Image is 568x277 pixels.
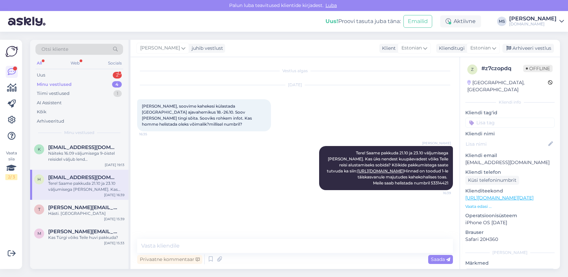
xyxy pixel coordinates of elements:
[37,72,45,79] div: Uus
[37,100,62,106] div: AI Assistent
[104,241,124,246] div: [DATE] 15:33
[465,130,555,137] p: Kliendi nimi
[509,16,557,21] div: [PERSON_NAME]
[35,59,43,67] div: All
[509,16,564,27] a: [PERSON_NAME][DOMAIN_NAME]
[104,192,124,197] div: [DATE] 16:39
[113,90,122,97] div: 1
[523,65,553,72] span: Offline
[357,168,404,173] a: [URL][DOMAIN_NAME]
[139,132,164,137] span: 16:35
[436,45,465,52] div: Klienditugi
[137,68,453,74] div: Vestlus algas
[465,159,555,166] p: [EMAIL_ADDRESS][DOMAIN_NAME]
[37,81,72,88] div: Minu vestlused
[471,67,474,72] span: z
[48,150,124,162] div: Näiteks 16.09 väljumisega 9-öistel reisidel väljub lend [GEOGRAPHIC_DATA] 16:20 ja tagasilend Her...
[465,195,534,201] a: [URL][DOMAIN_NAME][DATE]
[465,176,519,185] div: Küsi telefoninumbrit
[467,79,548,93] div: [GEOGRAPHIC_DATA], [GEOGRAPHIC_DATA]
[426,190,451,195] span: 16:39
[497,17,506,26] div: MS
[422,141,451,146] span: [PERSON_NAME]
[48,229,118,235] span: margot.kaar@gmail.com
[509,21,557,27] div: [DOMAIN_NAME]
[465,212,555,219] p: Operatsioonisüsteem
[112,81,122,88] div: 4
[465,219,555,226] p: iPhone OS [DATE]
[48,211,124,217] div: Hästi. [GEOGRAPHIC_DATA]
[137,82,453,88] div: [DATE]
[465,260,555,267] p: Märkmed
[465,99,555,105] div: Kliendi info
[113,72,122,79] div: 2
[401,44,422,52] span: Estonian
[465,250,555,256] div: [PERSON_NAME]
[48,235,124,241] div: Kas Türgi võiks Teile huvi pakkuda?
[48,204,118,211] span: taimi.lilloja@gmail.com
[403,15,432,28] button: Emailid
[5,45,18,58] img: Askly Logo
[481,64,523,73] div: # z7czopdq
[470,44,491,52] span: Estonian
[38,147,41,152] span: k
[431,256,450,262] span: Saada
[37,118,64,125] div: Arhiveeritud
[465,152,555,159] p: Kliendi email
[37,90,70,97] div: Tiimi vestlused
[37,177,41,182] span: h
[48,180,124,192] div: Tere! Saame pakkuda 21.10 ja 23.10 väljumisega [PERSON_NAME]. Kas üks nendest kuupäevadest võiks ...
[105,162,124,167] div: [DATE] 19:13
[440,15,481,27] div: Aktiivne
[465,169,555,176] p: Kliendi telefon
[38,207,40,212] span: t
[107,59,123,67] div: Socials
[69,59,81,67] div: Web
[5,150,17,180] div: Vaata siia
[466,140,547,148] input: Lisa nimi
[37,231,41,236] span: m
[64,130,94,136] span: Minu vestlused
[5,174,17,180] div: 2 / 3
[137,255,202,264] div: Privaatne kommentaar
[325,17,401,25] div: Proovi tasuta juba täna:
[189,45,223,52] div: juhib vestlust
[140,44,180,52] span: [PERSON_NAME]
[325,18,338,24] b: Uus!
[465,118,555,128] input: Lisa tag
[41,46,68,53] span: Otsi kliente
[465,187,555,194] p: Klienditeekond
[465,109,555,116] p: Kliendi tag'id
[465,203,555,210] p: Vaata edasi ...
[48,174,118,180] span: helikompus@gmail.com
[37,109,46,115] div: Kõik
[142,104,253,127] span: [PERSON_NAME], soovime kahekesi külastada [GEOGRAPHIC_DATA] ajavahemikus 18.-26.10. Soov [PERSON_...
[104,217,124,222] div: [DATE] 15:39
[502,44,554,53] div: Arhiveeri vestlus
[48,144,118,150] span: karmenpiip@gmail.com
[327,150,449,185] span: Tere! Saame pakkuda 21.10 ja 23.10 väljumisega [PERSON_NAME]. Kas üks nendest kuupäevadest võiks ...
[465,236,555,243] p: Safari 20H360
[323,2,339,8] span: Luba
[379,45,396,52] div: Klient
[465,229,555,236] p: Brauser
